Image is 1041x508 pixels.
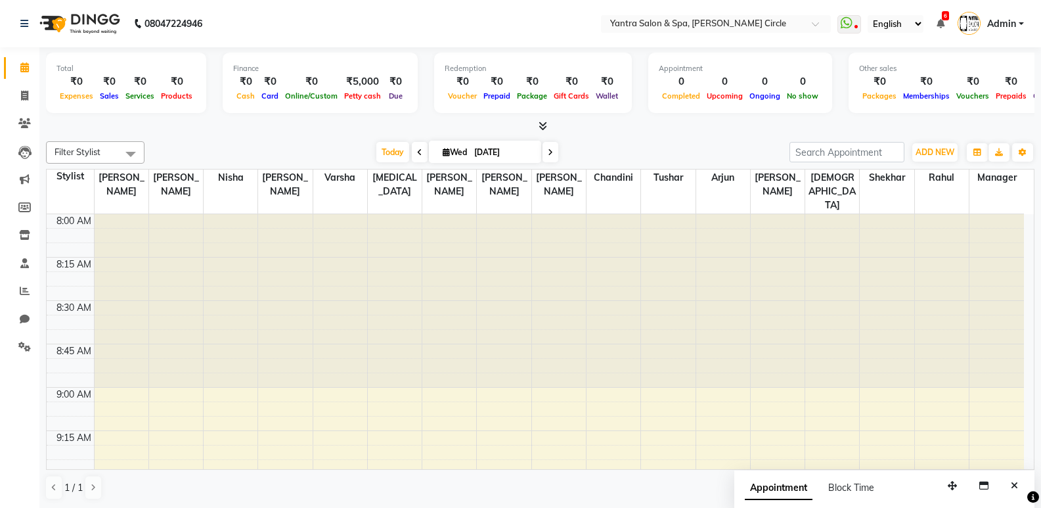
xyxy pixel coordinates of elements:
span: Rahul [915,170,969,186]
span: [DEMOGRAPHIC_DATA] [805,170,859,214]
span: Package [514,91,550,101]
div: ₹0 [900,74,953,89]
div: 0 [746,74,784,89]
div: ₹0 [56,74,97,89]
div: ₹5,000 [341,74,384,89]
span: Admin [987,17,1016,31]
span: Wallet [592,91,621,101]
div: Finance [233,63,407,74]
span: Upcoming [703,91,746,101]
div: 0 [703,74,746,89]
span: Petty cash [341,91,384,101]
div: Redemption [445,63,621,74]
span: Wed [439,147,470,157]
input: 2025-09-03 [470,143,536,162]
div: ₹0 [550,74,592,89]
span: Completed [659,91,703,101]
span: [PERSON_NAME] [422,170,476,200]
div: 9:15 AM [54,431,94,445]
span: [PERSON_NAME] [95,170,148,200]
span: Manager [969,170,1024,186]
img: Admin [958,12,981,35]
span: [PERSON_NAME] [477,170,531,200]
span: Sales [97,91,122,101]
div: ₹0 [282,74,341,89]
div: ₹0 [97,74,122,89]
div: Appointment [659,63,822,74]
span: Arjun [696,170,750,186]
span: Packages [859,91,900,101]
div: 8:00 AM [54,214,94,228]
span: Prepaids [992,91,1030,101]
span: Gift Cards [550,91,592,101]
span: Memberships [900,91,953,101]
span: [MEDICAL_DATA] [368,170,422,200]
button: Close [1005,476,1024,496]
span: ADD NEW [916,147,954,157]
span: [PERSON_NAME] [751,170,805,200]
a: 6 [937,18,944,30]
span: Ongoing [746,91,784,101]
span: [PERSON_NAME] [149,170,203,200]
div: 8:15 AM [54,258,94,271]
span: Today [376,142,409,162]
span: Voucher [445,91,480,101]
div: ₹0 [592,74,621,89]
div: ₹0 [480,74,514,89]
div: ₹0 [445,74,480,89]
div: Total [56,63,196,74]
div: ₹0 [233,74,258,89]
div: ₹0 [992,74,1030,89]
span: Vouchers [953,91,992,101]
span: Tushar [641,170,695,186]
div: ₹0 [158,74,196,89]
span: [PERSON_NAME] [532,170,586,200]
div: 0 [659,74,703,89]
span: Services [122,91,158,101]
span: Shekhar [860,170,914,186]
span: Online/Custom [282,91,341,101]
div: 8:45 AM [54,344,94,358]
span: Card [258,91,282,101]
span: Filter Stylist [55,147,100,157]
span: Nisha [204,170,257,186]
div: ₹0 [514,74,550,89]
div: 0 [784,74,822,89]
div: Stylist [47,170,94,183]
span: Due [386,91,406,101]
span: Products [158,91,196,101]
div: ₹0 [384,74,407,89]
span: [PERSON_NAME] [258,170,312,200]
img: logo [33,5,123,42]
span: 6 [942,11,949,20]
b: 08047224946 [144,5,202,42]
button: ADD NEW [912,143,958,162]
div: ₹0 [859,74,900,89]
input: Search Appointment [789,142,904,162]
div: 9:00 AM [54,388,94,402]
div: ₹0 [258,74,282,89]
span: Prepaid [480,91,514,101]
div: ₹0 [953,74,992,89]
div: ₹0 [122,74,158,89]
span: No show [784,91,822,101]
div: 8:30 AM [54,301,94,315]
span: Block Time [828,482,874,494]
span: Expenses [56,91,97,101]
span: 1 / 1 [64,481,83,495]
span: Varsha [313,170,367,186]
span: Chandini [587,170,640,186]
span: Appointment [745,476,812,500]
span: Cash [233,91,258,101]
